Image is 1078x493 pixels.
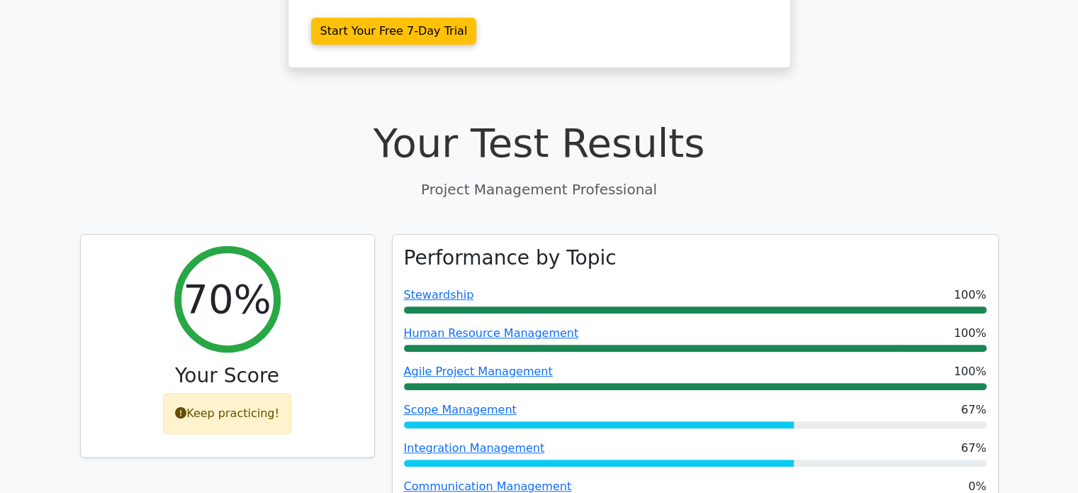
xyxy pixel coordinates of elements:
[404,441,545,455] a: Integration Management
[961,401,987,419] span: 67%
[954,325,987,342] span: 100%
[404,246,617,270] h3: Performance by Topic
[92,364,363,388] h3: Your Score
[404,403,517,416] a: Scope Management
[954,363,987,380] span: 100%
[311,18,477,45] a: Start Your Free 7-Day Trial
[80,179,999,200] p: Project Management Professional
[404,288,474,301] a: Stewardship
[80,119,999,167] h1: Your Test Results
[961,440,987,457] span: 67%
[404,365,553,378] a: Agile Project Management
[404,480,572,493] a: Communication Management
[163,393,291,434] div: Keep practicing!
[404,326,579,340] a: Human Resource Management
[954,287,987,304] span: 100%
[183,275,271,323] h2: 70%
